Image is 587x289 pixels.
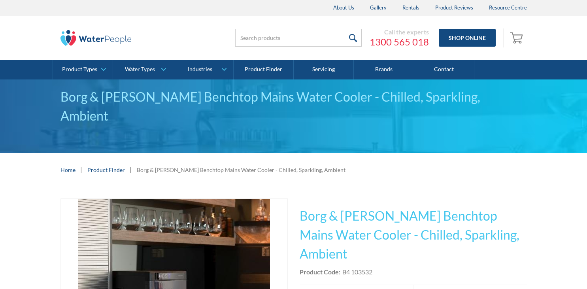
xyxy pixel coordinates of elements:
[370,28,429,36] div: Call the experts
[294,60,354,79] a: Servicing
[234,60,294,79] a: Product Finder
[53,60,113,79] a: Product Types
[60,166,75,174] a: Home
[510,31,525,44] img: shopping cart
[129,165,133,174] div: |
[508,249,587,289] iframe: podium webchat widget bubble
[60,87,527,125] div: Borg & [PERSON_NAME] Benchtop Mains Water Cooler - Chilled, Sparkling, Ambient
[300,206,527,263] h1: Borg & [PERSON_NAME] Benchtop Mains Water Cooler - Chilled, Sparkling, Ambient
[439,29,496,47] a: Shop Online
[300,268,340,276] strong: Product Code:
[342,267,372,277] div: B4 103532
[137,166,345,174] div: Borg & [PERSON_NAME] Benchtop Mains Water Cooler - Chilled, Sparkling, Ambient
[60,30,132,46] img: The Water People
[414,60,474,79] a: Contact
[125,66,155,73] div: Water Types
[62,66,97,73] div: Product Types
[370,36,429,48] a: 1300 565 018
[87,166,125,174] a: Product Finder
[508,28,527,47] a: Open empty cart
[113,60,173,79] a: Water Types
[173,60,233,79] a: Industries
[79,165,83,174] div: |
[235,29,362,47] input: Search products
[354,60,414,79] a: Brands
[188,66,212,73] div: Industries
